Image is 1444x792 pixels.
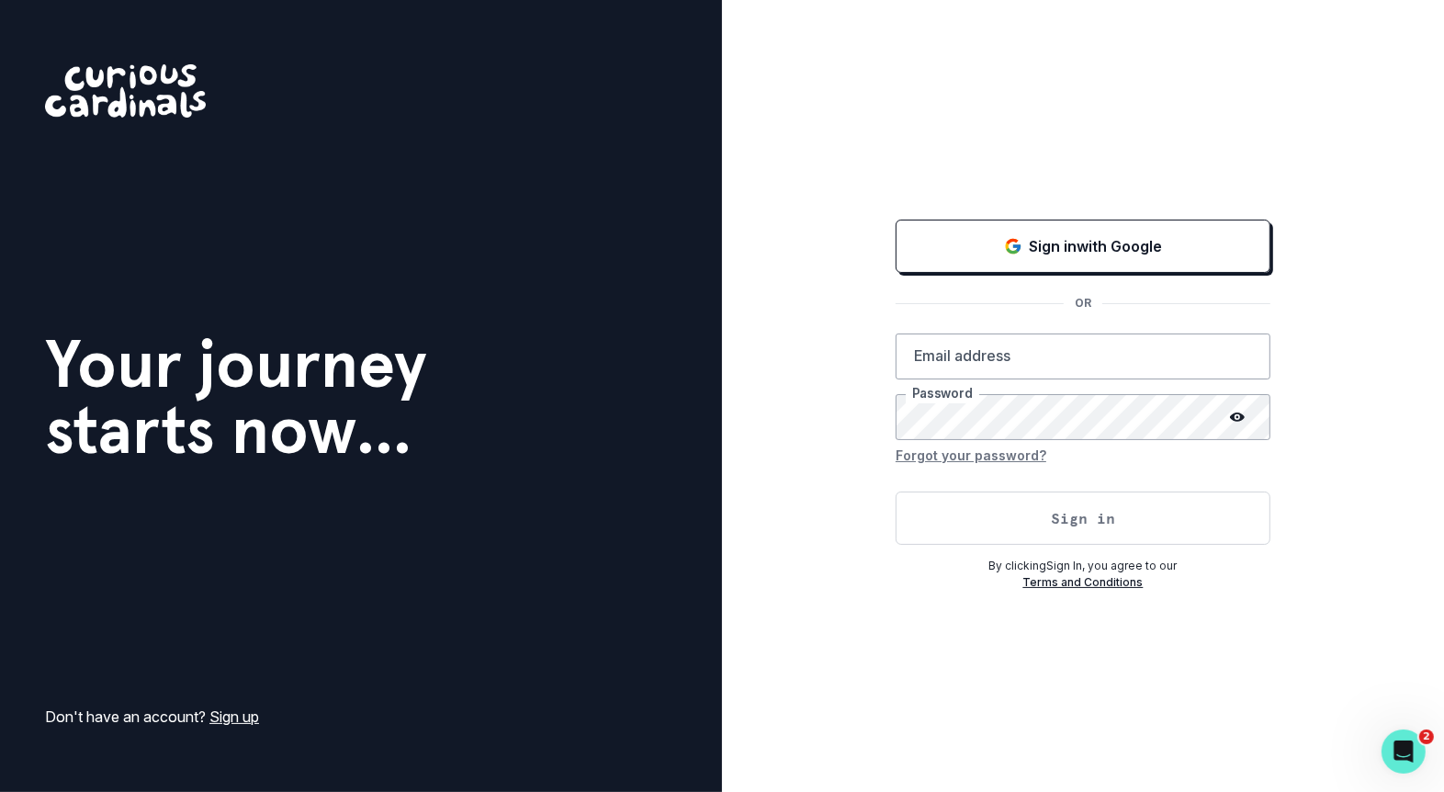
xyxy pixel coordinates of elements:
[896,220,1270,273] button: Sign in with Google (GSuite)
[1382,730,1426,774] iframe: Intercom live chat
[896,440,1046,470] button: Forgot your password?
[1030,235,1163,257] p: Sign in with Google
[45,331,427,463] h1: Your journey starts now...
[1064,295,1102,311] p: OR
[1023,575,1144,589] a: Terms and Conditions
[1419,730,1434,744] span: 2
[209,707,259,726] a: Sign up
[896,558,1270,574] p: By clicking Sign In , you agree to our
[45,706,259,728] p: Don't have an account?
[45,64,206,118] img: Curious Cardinals Logo
[896,492,1270,545] button: Sign in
